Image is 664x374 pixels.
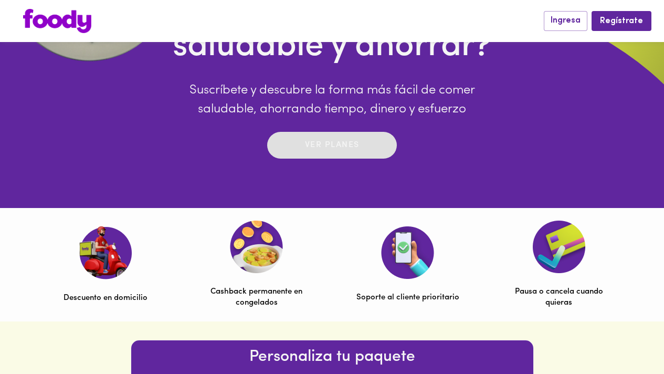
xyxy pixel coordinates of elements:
[230,221,283,273] img: Cashback permanente en congelados
[600,16,643,26] span: Regístrate
[23,9,91,33] img: logo.png
[603,313,654,363] iframe: Messagebird Livechat Widget
[267,132,397,159] button: Ver planes
[79,226,132,279] img: Descuento en domicilio
[381,226,434,279] img: Soporte al cliente prioritario
[356,292,459,303] p: Soporte al cliente prioritario
[592,11,651,30] button: Regístrate
[64,293,147,304] p: Descuento en domicilio
[131,345,533,370] h6: Personaliza tu paquete
[205,286,308,309] p: Cashback permanente en congelados
[508,286,610,309] p: Pausa o cancela cuando quieras
[551,16,581,26] span: Ingresa
[305,139,360,151] p: Ver planes
[544,11,587,30] button: Ingresa
[173,81,492,119] p: Suscríbete y descubre la forma más fácil de comer saludable, ahorrando tiempo, dinero y esfuerzo
[533,221,585,273] img: Pausa o cancela cuando quieras
[173,26,492,68] h4: saludable y ahorrar?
